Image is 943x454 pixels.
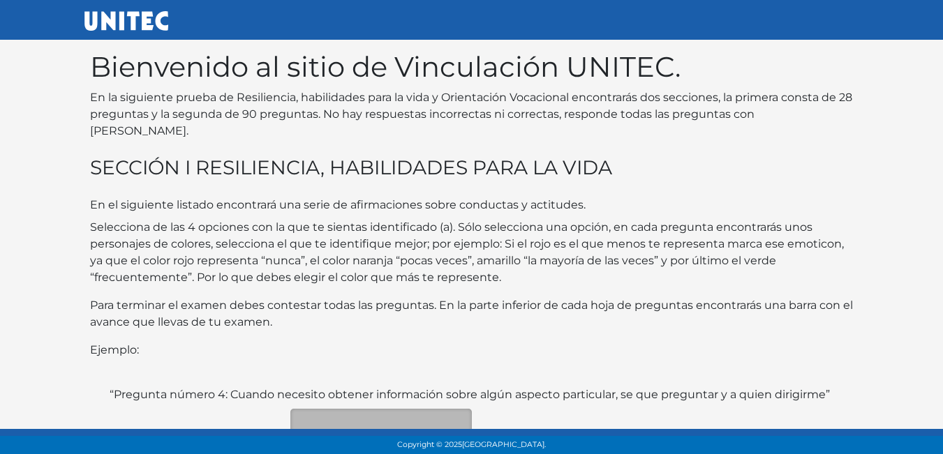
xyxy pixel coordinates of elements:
[90,156,854,180] h3: SECCIÓN I RESILIENCIA, HABILIDADES PARA LA VIDA
[90,297,854,331] p: Para terminar el examen debes contestar todas las preguntas. En la parte inferior de cada hoja de...
[90,89,854,139] p: En la siguiente prueba de Resiliencia, habilidades para la vida y Orientación Vocacional encontra...
[110,386,830,403] label: “Pregunta número 4: Cuando necesito obtener información sobre algún aspecto particular, se que pr...
[90,50,854,84] h1: Bienvenido al sitio de Vinculación UNITEC.
[462,440,546,449] span: [GEOGRAPHIC_DATA].
[90,197,854,213] p: En el siguiente listado encontrará una serie de afirmaciones sobre conductas y actitudes.
[84,11,168,31] img: UNITEC
[90,342,854,358] p: Ejemplo:
[90,219,854,286] p: Selecciona de las 4 opciones con la que te sientas identificado (a). Sólo selecciona una opción, ...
